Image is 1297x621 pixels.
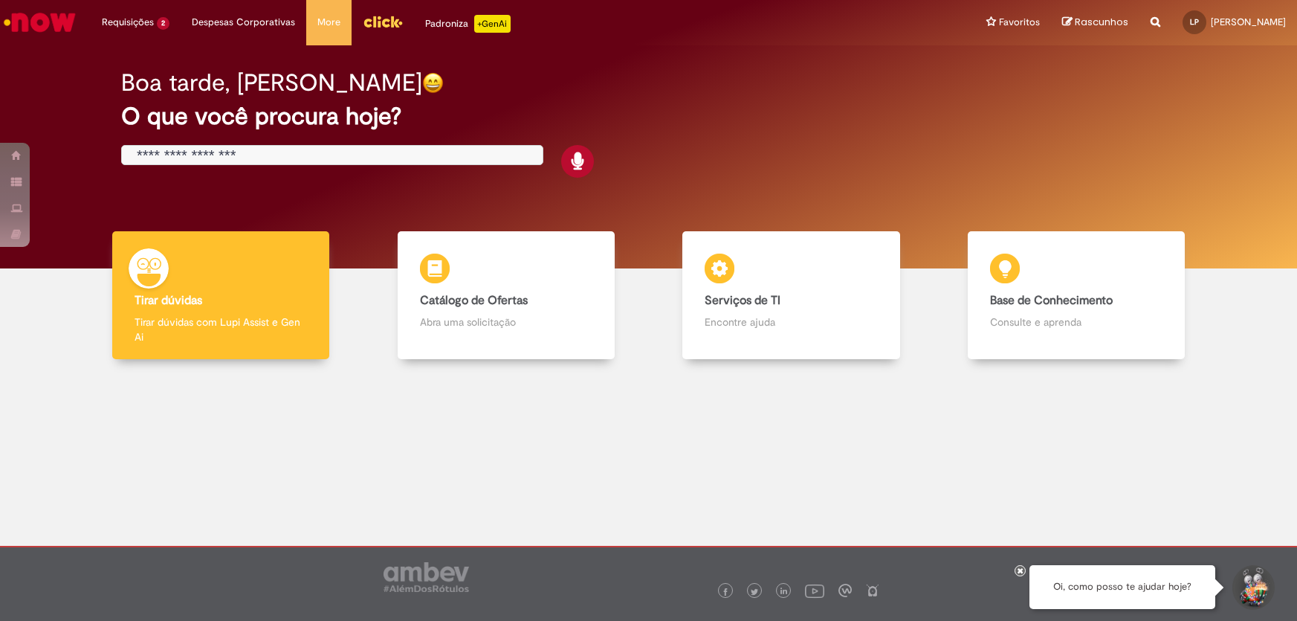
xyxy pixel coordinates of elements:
[135,315,307,344] p: Tirar dúvidas com Lupi Assist e Gen Ai
[722,588,729,596] img: logo_footer_facebook.png
[102,15,154,30] span: Requisições
[1075,15,1128,29] span: Rascunhos
[474,15,511,33] p: +GenAi
[121,70,422,96] h2: Boa tarde, [PERSON_NAME]
[192,15,295,30] span: Despesas Corporativas
[1211,16,1286,28] span: [PERSON_NAME]
[780,588,788,596] img: logo_footer_linkedin.png
[135,293,202,308] b: Tirar dúvidas
[999,15,1040,30] span: Favoritos
[1230,565,1275,610] button: Iniciar Conversa de Suporte
[1190,17,1199,27] span: LP
[705,293,780,308] b: Serviços de TI
[866,584,879,597] img: logo_footer_naosei.png
[990,293,1113,308] b: Base de Conhecimento
[422,72,444,94] img: happy-face.png
[363,231,649,360] a: Catálogo de Ofertas Abra uma solicitação
[1,7,78,37] img: ServiceNow
[157,17,169,30] span: 2
[1029,565,1215,609] div: Oi, como posso te ajudar hoje?
[649,231,934,360] a: Serviços de TI Encontre ajuda
[317,15,340,30] span: More
[934,231,1219,360] a: Base de Conhecimento Consulte e aprenda
[121,103,1176,129] h2: O que você procura hoje?
[705,315,877,329] p: Encontre ajuda
[1062,16,1128,30] a: Rascunhos
[420,315,592,329] p: Abra uma solicitação
[363,10,403,33] img: click_logo_yellow_360x200.png
[838,584,852,597] img: logo_footer_workplace.png
[384,562,469,592] img: logo_footer_ambev_rotulo_gray.png
[78,231,363,360] a: Tirar dúvidas Tirar dúvidas com Lupi Assist e Gen Ai
[425,15,511,33] div: Padroniza
[990,315,1162,329] p: Consulte e aprenda
[751,588,758,596] img: logo_footer_twitter.png
[805,581,824,600] img: logo_footer_youtube.png
[420,293,528,308] b: Catálogo de Ofertas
